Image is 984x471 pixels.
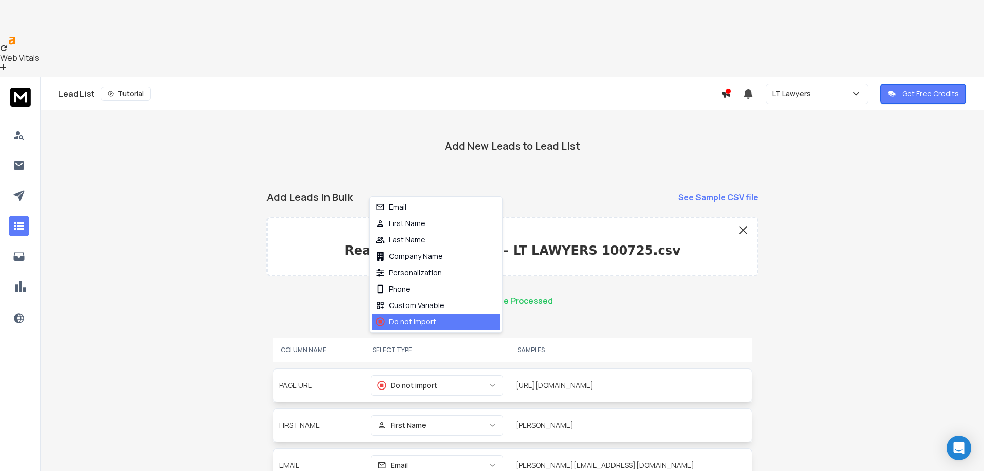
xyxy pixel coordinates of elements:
div: Open Intercom Messenger [947,436,971,460]
div: First Name [377,420,426,431]
div: Email [377,460,408,470]
p: Reach Inbox Database - LT LAWYERS 100725.csv [276,242,749,259]
div: First Name [376,218,425,229]
td: FIRST NAME [273,408,364,442]
h1: Add Leads in Bulk [266,190,353,204]
div: Personalization [376,268,442,278]
div: Phone [376,284,411,294]
p: LT Lawyers [772,89,815,99]
th: SAMPLES [509,338,752,362]
td: [URL][DOMAIN_NAME] [509,368,752,402]
th: COLUMN NAME [273,338,364,362]
div: Do not import [377,380,437,391]
div: Last Name [376,235,425,245]
div: Do not import [376,317,436,327]
th: SELECT TYPE [364,338,509,362]
td: PAGE URL [273,368,364,402]
div: Lead List [58,87,721,101]
div: Company Name [376,251,443,261]
button: Tutorial [101,87,151,101]
p: Get Free Credits [902,89,959,99]
p: File Processed [495,295,553,307]
strong: See Sample CSV file [678,192,758,203]
h1: Add New Leads to Lead List [445,139,580,153]
td: [PERSON_NAME] [509,408,752,442]
div: Custom Variable [376,300,444,311]
div: Email [376,202,406,212]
